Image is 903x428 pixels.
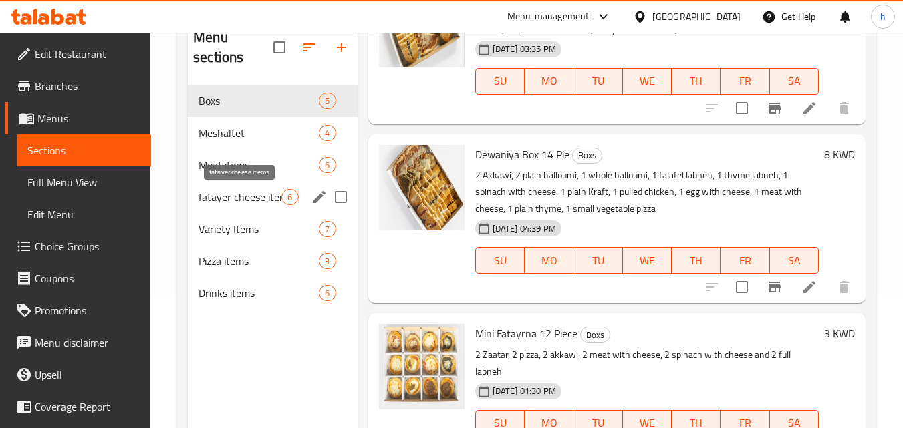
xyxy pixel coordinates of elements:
span: Select to update [728,273,756,301]
span: Promotions [35,302,140,318]
span: h [880,9,886,24]
p: 2 Akkawi, 1 mixed cheese, 1 plain halloumi, 1 whole halloumi, 1 whole labneh. 1 falafel labneh, 1... [475,5,819,38]
span: 4 [319,127,335,140]
span: Coverage Report [35,399,140,415]
span: Edit Menu [27,206,140,222]
div: fatayer cheese items6edit [188,181,357,213]
button: TH [672,247,721,274]
h6: 8 KWD [824,145,855,164]
button: TH [672,68,721,95]
div: Variety Items7 [188,213,357,245]
a: Edit menu item [801,279,817,295]
span: Variety Items [199,221,319,237]
nav: Menu sections [188,79,357,314]
div: items [319,157,336,173]
p: 2 Akkawi, 2 plain halloumi, 1 whole halloumi, 1 falafel labneh, 1 thyme labneh, 1 spinach with ch... [475,167,819,217]
span: Boxs [573,148,602,163]
div: items [319,285,336,301]
span: [DATE] 04:39 PM [487,222,561,235]
div: Boxs [580,327,610,343]
span: MO [530,251,568,270]
div: items [319,125,336,141]
span: Boxs [199,93,319,109]
span: MO [530,71,568,91]
button: edit [309,187,330,207]
span: Edit Restaurant [35,46,140,62]
a: Branches [5,70,151,102]
span: Full Menu View [27,174,140,190]
button: SU [475,247,525,274]
div: Pizza items3 [188,245,357,277]
span: [DATE] 01:30 PM [487,385,561,397]
span: TU [579,251,617,270]
div: items [281,189,298,205]
span: Meat items [199,157,319,173]
span: TU [579,71,617,91]
button: Branch-specific-item [759,92,791,124]
span: 5 [319,95,335,108]
button: SU [475,68,525,95]
span: Sections [27,142,140,158]
button: TU [573,68,622,95]
div: Menu-management [507,9,590,25]
span: fatayer cheese items [199,189,281,205]
button: delete [828,271,860,303]
div: Drinks items6 [188,277,357,309]
img: Mini Fatayrna 12 Piece [379,324,465,409]
span: Coupons [35,270,140,286]
span: 6 [319,287,335,300]
span: 6 [282,191,297,204]
div: Boxs5 [188,85,357,117]
button: MO [525,68,573,95]
span: 3 [319,255,335,268]
span: Drinks items [199,285,319,301]
a: Menu disclaimer [5,327,151,359]
span: Menus [37,110,140,126]
a: Edit Restaurant [5,38,151,70]
span: [DATE] 03:35 PM [487,43,561,55]
h2: Menu sections [193,27,273,67]
button: SA [770,247,819,274]
a: Coupons [5,262,151,294]
div: items [319,221,336,237]
span: SA [775,71,813,91]
button: delete [828,92,860,124]
span: FR [726,71,764,91]
a: Sections [17,134,151,166]
span: SU [481,251,519,270]
p: 2 Zaatar, 2 pizza, 2 akkawi, 2 meat with cheese, 2 spinach with cheese and 2 full labneh [475,347,819,380]
span: Sort sections [293,31,326,63]
a: Upsell [5,359,151,391]
button: Branch-specific-item [759,271,791,303]
span: WE [628,71,666,91]
span: 7 [319,223,335,236]
span: Meshaltet [199,125,319,141]
button: TU [573,247,622,274]
div: Meshaltet4 [188,117,357,149]
span: Mini Fatayrna 12 Piece [475,323,577,343]
div: [GEOGRAPHIC_DATA] [652,9,741,24]
button: FR [721,247,769,274]
div: Boxs [572,148,602,164]
span: WE [628,251,666,270]
span: Branches [35,78,140,94]
a: Coverage Report [5,391,151,423]
span: SU [481,71,519,91]
button: WE [623,247,672,274]
button: MO [525,247,573,274]
span: Boxs [581,327,610,343]
div: items [319,253,336,269]
span: FR [726,251,764,270]
img: Dewaniya Box 14 Pie [379,145,465,230]
span: SA [775,251,813,270]
span: 6 [319,159,335,172]
a: Full Menu View [17,166,151,198]
span: Pizza items [199,253,319,269]
div: Meat items6 [188,149,357,181]
a: Promotions [5,294,151,327]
